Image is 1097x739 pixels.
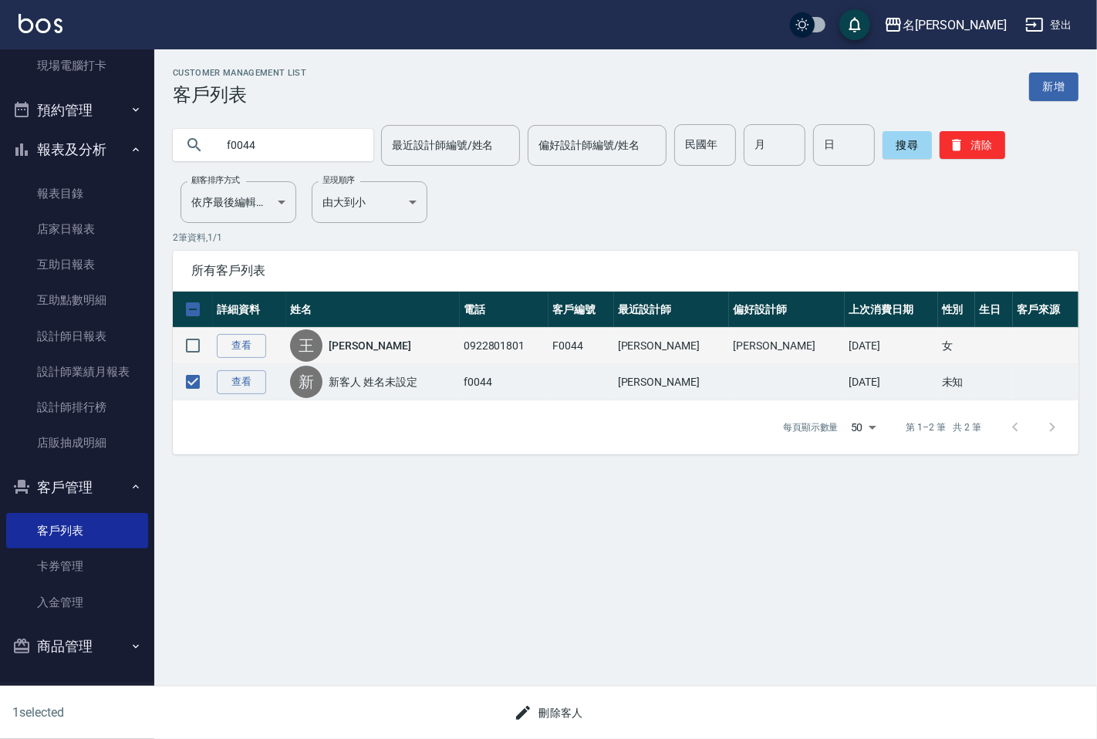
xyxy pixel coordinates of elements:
[938,292,976,328] th: 性別
[938,364,976,400] td: 未知
[729,328,845,364] td: [PERSON_NAME]
[975,292,1013,328] th: 生日
[290,329,322,362] div: 王
[312,181,427,223] div: 由大到小
[286,292,460,328] th: 姓名
[322,174,355,186] label: 呈現順序
[6,282,148,318] a: 互助點數明細
[938,328,976,364] td: 女
[6,130,148,170] button: 報表及分析
[191,263,1060,278] span: 所有客戶列表
[217,370,266,394] a: 查看
[6,467,148,508] button: 客戶管理
[6,585,148,620] a: 入金管理
[845,292,938,328] th: 上次消費日期
[6,548,148,584] a: 卡券管理
[217,334,266,358] a: 查看
[845,364,938,400] td: [DATE]
[614,328,730,364] td: [PERSON_NAME]
[845,328,938,364] td: [DATE]
[6,176,148,211] a: 報表目錄
[6,354,148,390] a: 設計師業績月報表
[6,319,148,354] a: 設計師日報表
[6,626,148,666] button: 商品管理
[903,15,1007,35] div: 名[PERSON_NAME]
[6,48,148,83] a: 現場電腦打卡
[6,90,148,130] button: 預約管理
[845,407,882,448] div: 50
[906,420,981,434] p: 第 1–2 筆 共 2 筆
[213,292,286,328] th: 詳細資料
[216,124,361,166] input: 搜尋關鍵字
[614,292,730,328] th: 最近設計師
[6,211,148,247] a: 店家日報表
[548,328,614,364] td: F0044
[940,131,1005,159] button: 清除
[1019,11,1078,39] button: 登出
[783,420,839,434] p: 每頁顯示數量
[839,9,870,40] button: save
[883,131,932,159] button: 搜尋
[1029,73,1078,101] a: 新增
[460,328,548,364] td: 0922801801
[12,703,272,722] h6: 1 selected
[460,364,548,400] td: f0044
[181,181,296,223] div: 依序最後編輯時間
[6,513,148,548] a: 客戶列表
[173,84,306,106] h3: 客戶列表
[729,292,845,328] th: 偏好設計師
[329,374,417,390] a: 新客人 姓名未設定
[329,338,410,353] a: [PERSON_NAME]
[173,231,1078,245] p: 2 筆資料, 1 / 1
[1013,292,1078,328] th: 客戶來源
[508,699,589,727] button: 刪除客人
[6,390,148,425] a: 設計師排行榜
[460,292,548,328] th: 電話
[6,425,148,461] a: 店販抽成明細
[290,366,322,398] div: 新
[19,14,62,33] img: Logo
[173,68,306,78] h2: Customer Management List
[614,364,730,400] td: [PERSON_NAME]
[6,247,148,282] a: 互助日報表
[548,292,614,328] th: 客戶編號
[191,174,240,186] label: 顧客排序方式
[878,9,1013,41] button: 名[PERSON_NAME]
